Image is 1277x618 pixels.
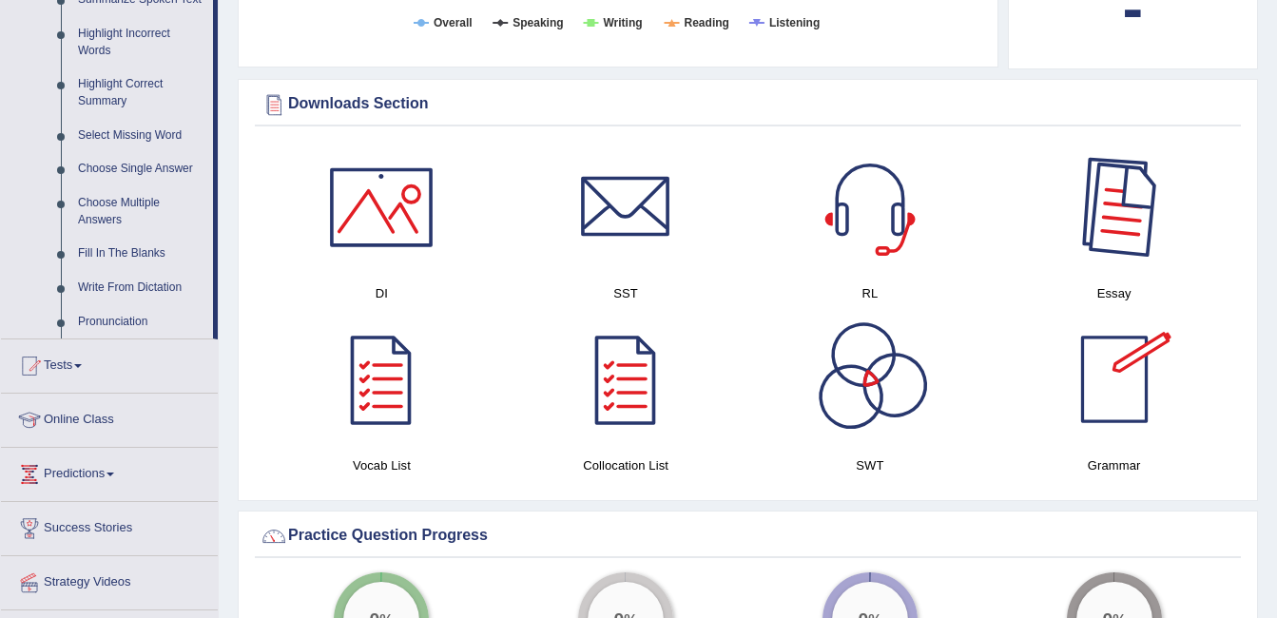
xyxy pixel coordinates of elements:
[513,16,563,29] tspan: Speaking
[69,152,213,186] a: Choose Single Answer
[69,305,213,339] a: Pronunciation
[1,448,218,495] a: Predictions
[513,455,739,475] h4: Collocation List
[1001,283,1227,303] h4: Essay
[69,119,213,153] a: Select Missing Word
[69,186,213,237] a: Choose Multiple Answers
[269,283,494,303] h4: DI
[685,16,729,29] tspan: Reading
[513,283,739,303] h4: SST
[1,502,218,550] a: Success Stories
[269,455,494,475] h4: Vocab List
[260,90,1236,119] div: Downloads Section
[769,16,820,29] tspan: Listening
[69,17,213,68] a: Highlight Incorrect Words
[1,339,218,387] a: Tests
[1,556,218,604] a: Strategy Videos
[603,16,642,29] tspan: Writing
[69,68,213,118] a: Highlight Correct Summary
[69,271,213,305] a: Write From Dictation
[434,16,473,29] tspan: Overall
[1001,455,1227,475] h4: Grammar
[758,283,983,303] h4: RL
[758,455,983,475] h4: SWT
[1,394,218,441] a: Online Class
[69,237,213,271] a: Fill In The Blanks
[260,522,1236,550] div: Practice Question Progress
